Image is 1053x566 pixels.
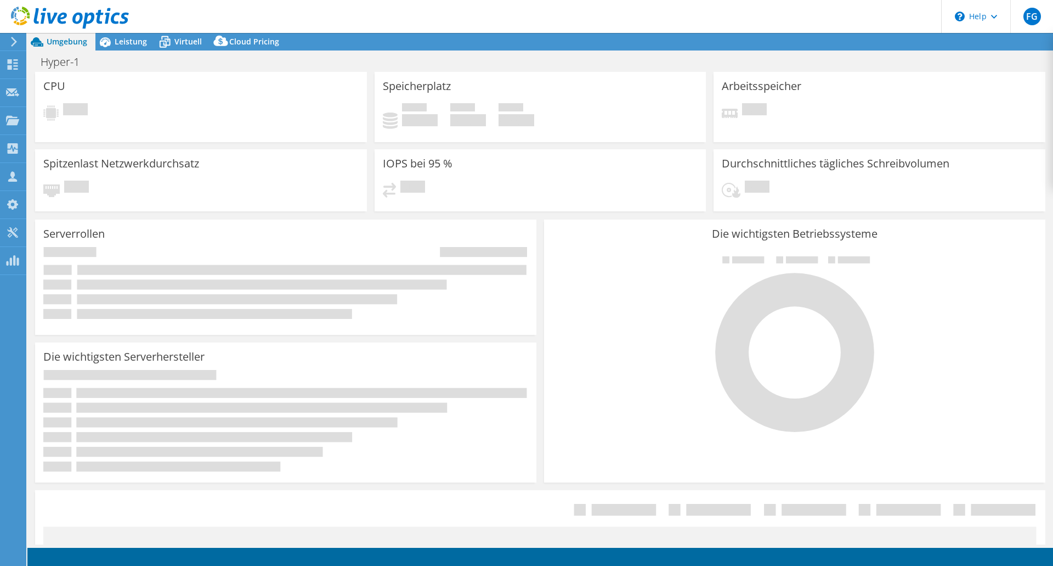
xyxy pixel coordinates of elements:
h4: 0 GiB [450,114,486,126]
span: Verfügbar [450,103,475,114]
span: Ausstehend [64,181,89,195]
h3: Speicherplatz [383,80,451,92]
svg: \n [955,12,965,21]
span: Ausstehend [63,103,88,118]
span: Insgesamt [499,103,523,114]
h3: CPU [43,80,65,92]
h4: 0 GiB [402,114,438,126]
h1: Hyper-1 [36,56,97,68]
span: Ausstehend [400,181,425,195]
span: Ausstehend [742,103,767,118]
span: Umgebung [47,36,87,47]
h3: Arbeitsspeicher [722,80,801,92]
span: Belegt [402,103,427,114]
h3: Durchschnittliches tägliches Schreibvolumen [722,158,949,170]
span: Ausstehend [745,181,769,195]
span: Cloud Pricing [229,36,279,47]
h3: Serverrollen [43,228,105,240]
h3: Spitzenlast Netzwerkdurchsatz [43,158,199,170]
span: Virtuell [174,36,202,47]
h3: Die wichtigsten Serverhersteller [43,351,205,363]
h4: 0 GiB [499,114,534,126]
span: Leistung [115,36,147,47]
span: FG [1023,8,1041,25]
h3: IOPS bei 95 % [383,158,452,170]
h3: Die wichtigsten Betriebssysteme [552,228,1037,240]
